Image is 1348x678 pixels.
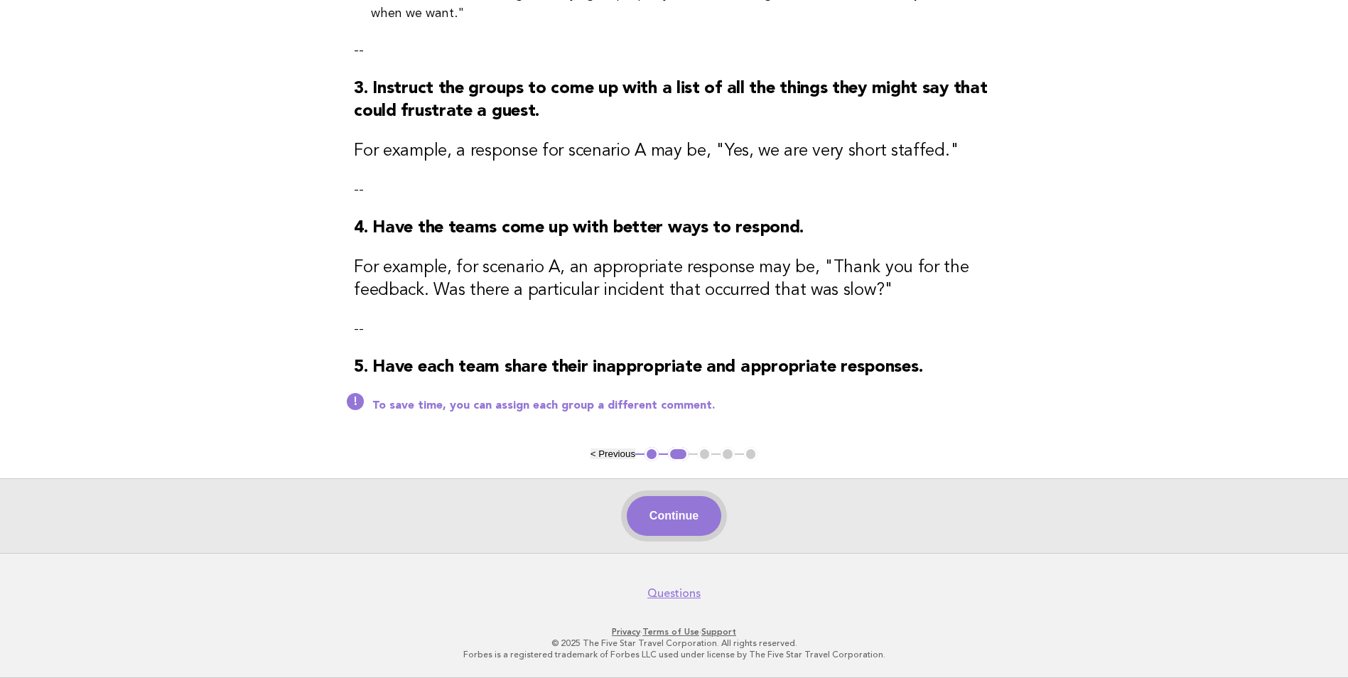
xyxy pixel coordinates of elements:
[591,448,635,459] button: < Previous
[354,220,804,237] strong: 4. Have the teams come up with better ways to respond.
[701,627,736,637] a: Support
[642,627,699,637] a: Terms of Use
[239,637,1109,649] p: © 2025 The Five Star Travel Corporation. All rights reserved.
[647,586,701,601] a: Questions
[354,180,994,200] p: --
[645,447,659,461] button: 1
[354,80,987,120] strong: 3. Instruct the groups to come up with a list of all the things they might say that could frustra...
[354,319,994,339] p: --
[668,447,689,461] button: 2
[239,626,1109,637] p: · ·
[372,399,994,413] p: To save time, you can assign each group a different comment.
[354,41,994,60] p: --
[354,140,994,163] h3: For example, a response for scenario A may be, "Yes, we are very short staffed."
[627,496,721,536] button: Continue
[612,627,640,637] a: Privacy
[239,649,1109,660] p: Forbes is a registered trademark of Forbes LLC used under license by The Five Star Travel Corpora...
[354,359,922,376] strong: 5. Have each team share their inappropriate and appropriate responses.
[354,257,994,302] h3: For example, for scenario A, an appropriate response may be, "Thank you for the feedback. Was the...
